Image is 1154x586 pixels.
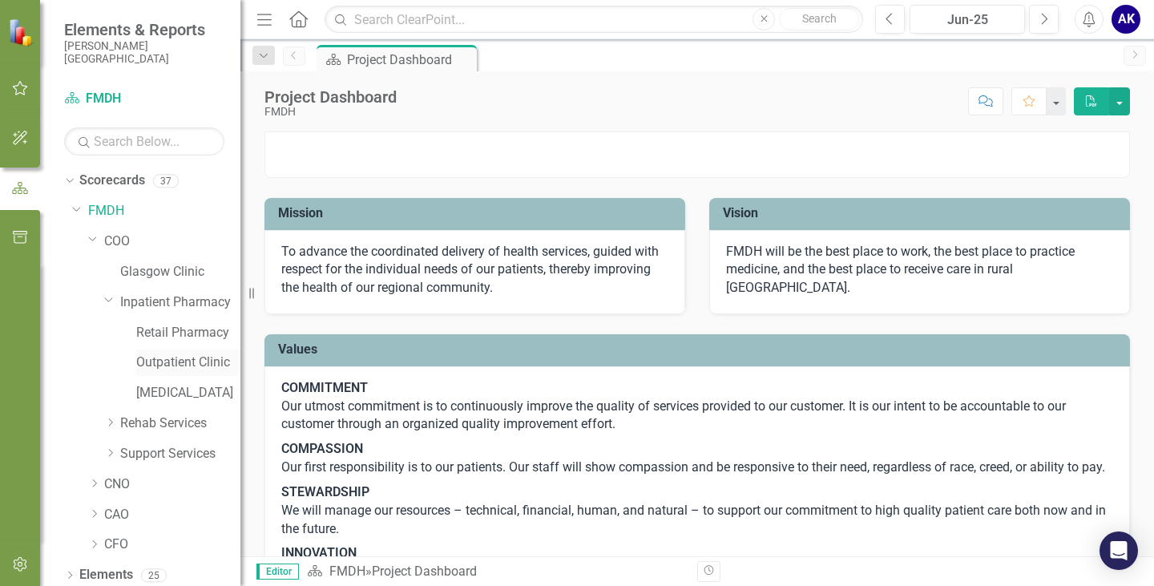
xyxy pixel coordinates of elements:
[281,437,1113,480] p: Our first responsibility is to our patients. Our staff will show compassion and be responsive to ...
[726,243,1113,298] p: FMDH will be the best place to work, the best place to practice medicine, and the best place to r...
[104,475,240,494] a: CNO
[120,293,240,312] a: Inpatient Pharmacy
[64,39,224,66] small: [PERSON_NAME][GEOGRAPHIC_DATA]
[1112,5,1140,34] button: AK
[256,564,299,580] span: Editor
[372,564,477,579] div: Project Dashboard
[329,564,365,579] a: FMDH
[264,88,397,106] div: Project Dashboard
[281,243,668,298] p: To advance the coordinated delivery of health services, guided with respect for the individual ne...
[79,172,145,190] a: Scorecards
[802,12,837,25] span: Search
[307,563,685,581] div: »
[325,6,863,34] input: Search ClearPoint...
[120,263,240,281] a: Glasgow Clinic
[281,484,369,499] strong: STEWARDSHIP
[264,106,397,118] div: FMDH
[281,380,368,395] strong: COMMITMENT
[779,8,859,30] button: Search
[723,206,1122,220] h3: Vision
[104,232,240,251] a: COO
[153,174,179,188] div: 37
[79,566,133,584] a: Elements
[136,354,240,372] a: Outpatient Clinic
[8,18,36,46] img: ClearPoint Strategy
[1100,531,1138,570] div: Open Intercom Messenger
[88,202,240,220] a: FMDH
[281,545,357,560] strong: INNOVATION
[136,324,240,342] a: Retail Pharmacy
[278,206,677,220] h3: Mission
[915,10,1019,30] div: Jun-25
[281,480,1113,542] p: We will manage our resources – technical, financial, human, and natural – to support our commitme...
[347,50,473,70] div: Project Dashboard
[281,441,363,456] strong: COMPASSION
[104,506,240,524] a: CAO
[910,5,1025,34] button: Jun-25
[278,342,1122,357] h3: Values
[64,90,224,108] a: FMDH
[64,127,224,156] input: Search Below...
[281,379,1113,438] p: Our utmost commitment is to continuously improve the quality of services provided to our customer...
[120,414,240,433] a: Rehab Services
[141,568,167,582] div: 25
[136,384,240,402] a: [MEDICAL_DATA]
[64,20,224,39] span: Elements & Reports
[104,535,240,554] a: CFO
[120,445,240,463] a: Support Services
